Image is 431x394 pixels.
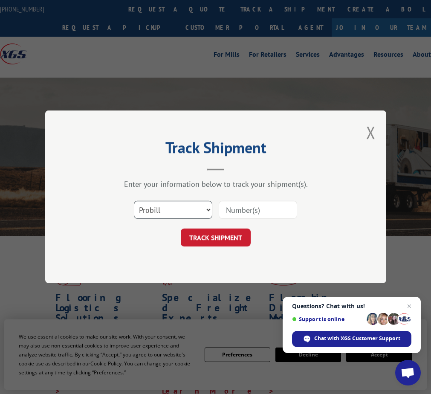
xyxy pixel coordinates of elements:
span: Chat with XGS Customer Support [292,331,411,347]
h2: Track Shipment [88,142,344,158]
span: Chat with XGS Customer Support [314,335,400,342]
span: Support is online [292,316,364,322]
button: TRACK SHIPMENT [181,229,251,247]
div: Enter your information below to track your shipment(s). [88,180,344,189]
span: Questions? Chat with us! [292,303,411,310]
button: Close modal [366,121,376,144]
a: Open chat [395,360,421,385]
input: Number(s) [219,201,297,219]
